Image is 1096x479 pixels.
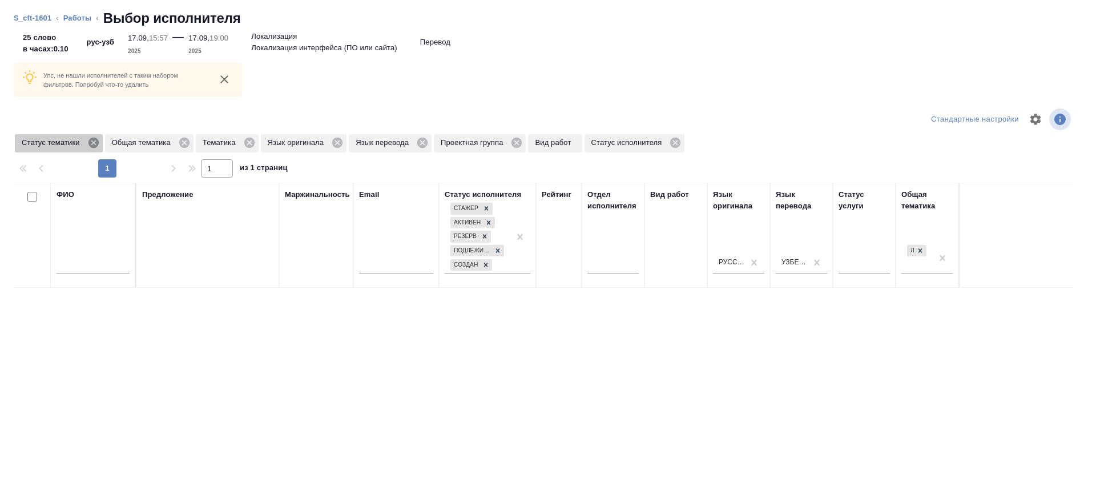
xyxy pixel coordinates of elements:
[22,137,84,148] p: Статус тематики
[585,134,685,152] div: Статус исполнителя
[196,134,259,152] div: Тематика
[449,216,496,230] div: Стажер, Активен, Резерв, Подлежит внедрению, Создан
[261,134,347,152] div: Язык оригинала
[105,134,194,152] div: Общая тематика
[1022,106,1049,133] span: Настроить таблицу
[43,71,207,89] p: Упс, не нашли исполнителей с таким набором фильтров. Попробуй что-то удалить
[251,31,297,42] p: Локализация
[445,189,521,200] div: Статус исполнителя
[441,137,507,148] p: Проектная группа
[14,9,1082,27] nav: breadcrumb
[713,189,764,212] div: Язык оригинала
[450,259,479,271] div: Создан
[587,189,639,212] div: Отдел исполнителя
[103,9,241,27] h2: Выбор исполнителя
[63,14,92,22] a: Работы
[128,34,149,42] p: 17.09,
[96,13,98,24] li: ‹
[449,230,492,244] div: Стажер, Активен, Резерв, Подлежит внедрению, Создан
[349,134,432,152] div: Язык перевода
[928,111,1022,128] div: split button
[450,245,491,257] div: Подлежит внедрению
[542,189,571,200] div: Рейтинг
[209,34,228,42] p: 19:00
[1049,108,1073,130] span: Посмотреть информацию
[901,189,953,212] div: Общая тематика
[112,137,175,148] p: Общая тематика
[449,258,493,272] div: Стажер, Активен, Резерв, Подлежит внедрению, Создан
[449,202,494,216] div: Стажер, Активен, Резерв, Подлежит внедрению, Создан
[591,137,666,148] p: Статус исполнителя
[240,161,288,178] span: из 1 страниц
[359,189,379,200] div: Email
[203,137,240,148] p: Тематика
[719,257,745,267] div: Русский
[907,245,914,257] div: Локализация
[216,71,233,88] button: close
[142,189,194,200] div: Предложение
[839,189,890,212] div: Статус услуги
[14,14,51,22] a: S_cft-1601
[57,189,74,200] div: ФИО
[285,189,350,200] div: Маржинальность
[149,34,168,42] p: 15:57
[420,37,450,48] p: Перевод
[188,34,209,42] p: 17.09,
[23,32,68,43] p: 25 слово
[535,137,575,148] p: Вид работ
[268,137,328,148] p: Язык оригинала
[450,203,480,215] div: Стажер
[450,231,478,243] div: Резерв
[906,244,928,258] div: Локализация
[776,189,827,212] div: Язык перевода
[172,27,184,57] div: —
[15,134,103,152] div: Статус тематики
[56,13,58,24] li: ‹
[781,257,808,267] div: Узбекский
[356,137,413,148] p: Язык перевода
[650,189,689,200] div: Вид работ
[450,217,482,229] div: Активен
[434,134,526,152] div: Проектная группа
[449,244,505,258] div: Стажер, Активен, Резерв, Подлежит внедрению, Создан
